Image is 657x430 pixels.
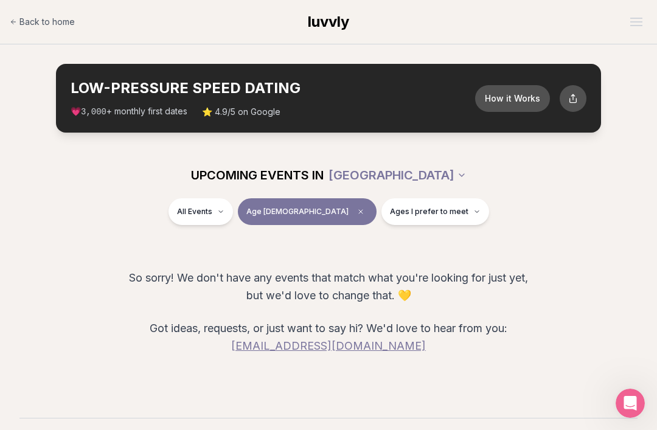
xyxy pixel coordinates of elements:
button: Open menu [625,13,647,31]
span: 💗 + monthly first dates [71,105,187,118]
p: Got ideas, requests, or just want to say hi? We'd love to hear from you: [124,319,533,355]
button: All Events [169,198,233,225]
a: luvvly [308,12,349,32]
span: Ages I prefer to meet [390,207,468,217]
span: luvvly [308,13,349,30]
iframe: Intercom live chat [616,389,645,418]
span: Clear age [353,204,368,219]
span: UPCOMING EVENTS IN [191,167,324,184]
button: [GEOGRAPHIC_DATA] [328,162,467,189]
a: [EMAIL_ADDRESS][DOMAIN_NAME] [231,339,426,352]
span: 3,000 [81,107,106,117]
button: Ages I prefer to meet [381,198,489,225]
span: ⭐ 4.9/5 on Google [202,106,280,118]
p: So sorry! We don't have any events that match what you're looking for just yet, but we'd love to ... [124,269,533,305]
span: All Events [177,207,212,217]
h2: LOW-PRESSURE SPEED DATING [71,78,475,98]
a: Back to home [10,10,75,34]
button: How it Works [475,85,550,112]
span: Age [DEMOGRAPHIC_DATA] [246,207,349,217]
span: Back to home [19,16,75,28]
button: Age [DEMOGRAPHIC_DATA]Clear age [238,198,377,225]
